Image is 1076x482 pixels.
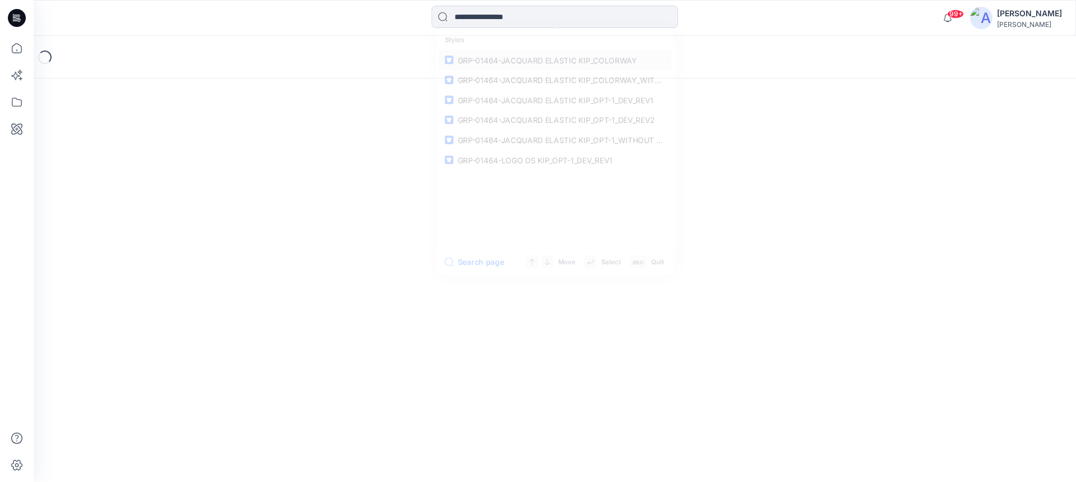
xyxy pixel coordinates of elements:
p: Move [558,256,576,268]
p: Styles [438,30,671,50]
span: GRP-01464-JACQUARD ELASTIC KIP_OPT-1_DEV_REV2 [458,116,655,125]
p: Select [601,256,621,268]
a: GRP-01464-JACQUARD ELASTIC KIP_OPT-1_WITHOUT AVATAR [438,130,671,150]
span: GRP-01464-LOGO DS KIP_OPT-1_DEV_REV1 [458,155,613,164]
span: GRP-01464-JACQUARD ELASTIC KIP_COLORWAY [458,56,637,65]
img: avatar [970,7,992,29]
p: Quit [651,256,664,268]
a: GRP-01464-JACQUARD ELASTIC KIP_COLORWAY [438,50,671,70]
span: GRP-01464-JACQUARD ELASTIC KIP_OPT-1_DEV_REV1 [458,95,653,104]
span: GRP-01464-JACQUARD ELASTIC KIP_OPT-1_WITHOUT AVATAR [458,135,685,144]
a: GRP-01464-JACQUARD ELASTIC KIP_OPT-1_DEV_REV1 [438,90,671,110]
span: GRP-01464-JACQUARD ELASTIC KIP_COLORWAY_WITHOUT AVATAR [458,75,708,84]
a: GRP-01464-JACQUARD ELASTIC KIP_COLORWAY_WITHOUT AVATAR [438,70,671,90]
a: GRP-01464-LOGO DS KIP_OPT-1_DEV_REV1 [438,150,671,170]
p: esc [633,256,644,268]
div: [PERSON_NAME] [997,7,1062,20]
span: 99+ [947,10,964,19]
a: GRP-01464-JACQUARD ELASTIC KIP_OPT-1_DEV_REV2 [438,110,671,130]
button: Search page [445,255,504,268]
div: [PERSON_NAME] [997,20,1062,29]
